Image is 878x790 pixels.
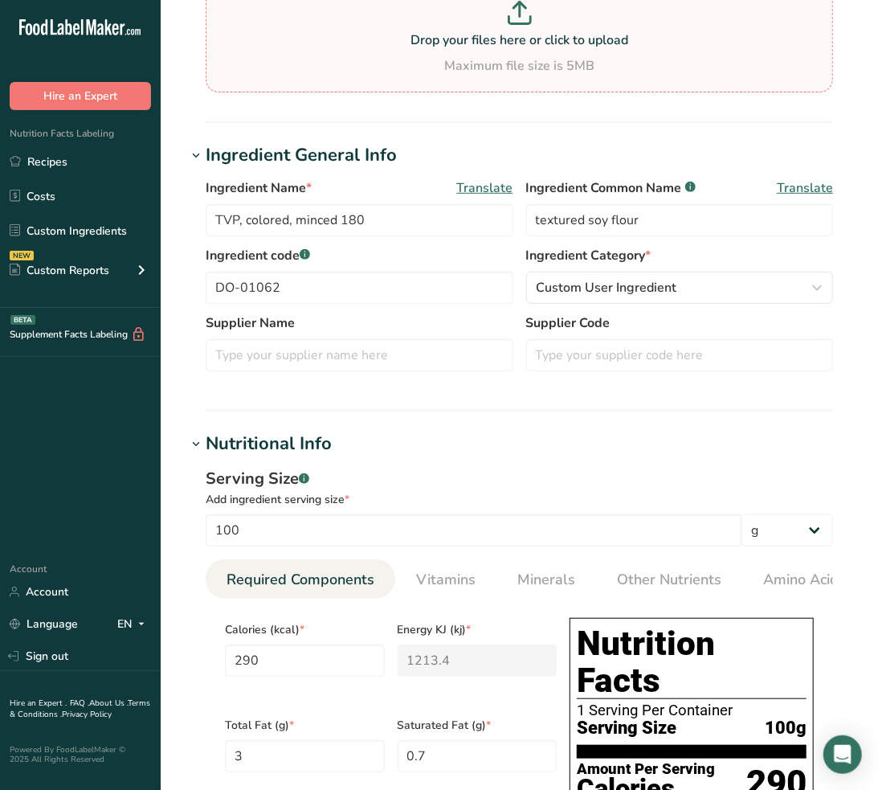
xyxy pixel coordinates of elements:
[765,718,807,739] span: 100g
[10,745,151,764] div: Powered By FoodLabelMaker © 2025 All Rights Reserved
[206,246,513,265] label: Ingredient code
[10,251,34,260] div: NEW
[577,718,676,739] span: Serving Size
[526,178,696,198] span: Ingredient Common Name
[10,698,150,720] a: Terms & Conditions .
[206,491,833,508] div: Add ingredient serving size
[10,82,151,110] button: Hire an Expert
[823,735,862,774] div: Open Intercom Messenger
[777,178,833,198] span: Translate
[416,569,476,591] span: Vitamins
[10,698,67,709] a: Hire an Expert .
[457,178,513,198] span: Translate
[206,431,332,457] div: Nutritional Info
[10,315,35,325] div: BETA
[225,621,385,638] span: Calories (kcal)
[537,278,677,297] span: Custom User Ingredient
[526,313,834,333] label: Supplier Code
[617,569,721,591] span: Other Nutrients
[210,31,829,50] p: Drop your files here or click to upload
[117,615,151,634] div: EN
[225,717,385,734] span: Total Fat (g)
[206,204,513,236] input: Type your ingredient name here
[206,514,741,546] input: Type your serving size here
[577,702,807,718] div: 1 Serving Per Container
[526,246,834,265] label: Ingredient Category
[210,56,829,76] div: Maximum file size is 5MB
[398,621,557,638] span: Energy KJ (kj)
[577,762,715,777] div: Amount Per Serving
[89,698,128,709] a: About Us .
[526,272,834,304] button: Custom User Ingredient
[577,625,807,699] h1: Nutrition Facts
[206,142,397,169] div: Ingredient General Info
[398,717,557,734] span: Saturated Fat (g)
[517,569,575,591] span: Minerals
[227,569,374,591] span: Required Components
[10,610,78,638] a: Language
[70,698,89,709] a: FAQ .
[10,262,109,279] div: Custom Reports
[206,313,513,333] label: Supplier Name
[206,467,833,491] div: Serving Size
[526,204,834,236] input: Type an alternate ingredient name if you have
[62,709,112,720] a: Privacy Policy
[206,339,513,371] input: Type your supplier name here
[206,272,513,304] input: Type your ingredient code here
[206,178,312,198] span: Ingredient Name
[526,339,834,371] input: Type your supplier code here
